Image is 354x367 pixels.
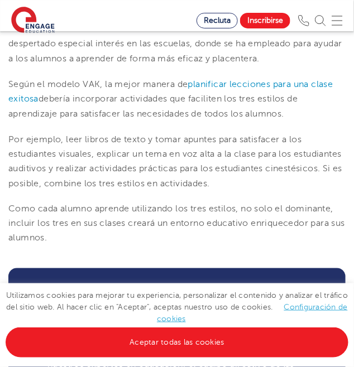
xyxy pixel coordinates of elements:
[8,134,342,189] font: Por ejemplo, leer libros de texto y tomar apuntes para satisfacer a los estudiantes visuales, exp...
[8,94,298,118] font: debería incorporar actividades que faciliten los tres estilos de aprendizaje para satisfacer las ...
[8,204,345,244] font: Como cada alumno aprende utilizando los tres estilos, no solo el dominante, incluir los tres en s...
[6,292,348,312] font: Utilizamos cookies para mejorar tu experiencia, personalizar el contenido y analizar el tráfico d...
[6,327,348,358] a: Aceptar todas las cookies
[8,9,342,64] font: Utilice estos estilos de aprendizaje para optimizar los procesos de aprendizaje de sus alumnos me...
[130,338,224,346] font: Aceptar todas las cookies
[8,79,188,89] font: Según el modelo VAK, la mejor manera de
